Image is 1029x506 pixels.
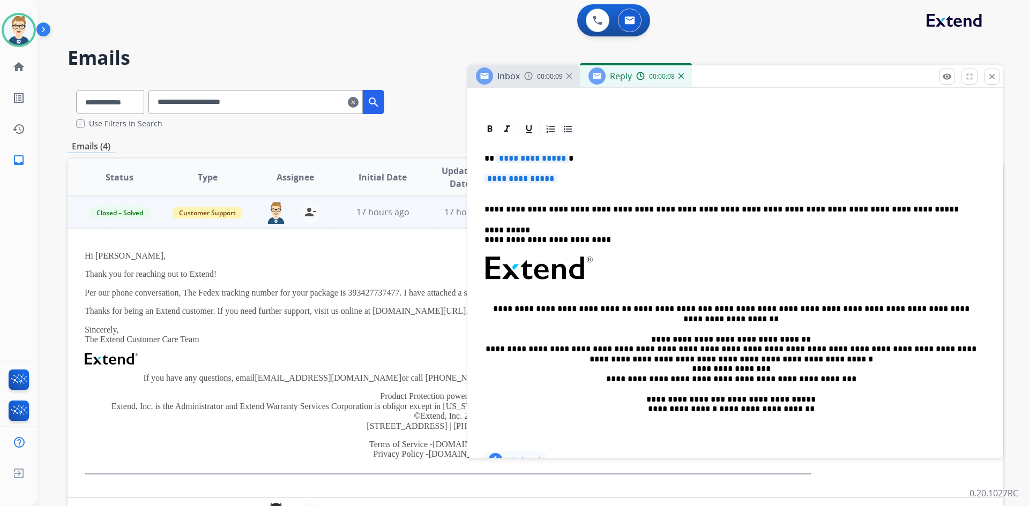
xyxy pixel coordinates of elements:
[85,325,811,345] p: Sincerely, The Extend Customer Care Team
[965,72,974,81] mat-icon: fullscreen
[359,171,407,184] span: Initial Date
[85,391,811,431] p: Product Protection powered by Extend. Extend, Inc. is the Administrator and Extend Warranty Servi...
[85,251,811,261] p: Hi [PERSON_NAME],
[610,70,632,82] span: Reply
[85,306,811,316] p: Thanks for being an Extend customer. If you need further support, visit us online at [DOMAIN_NAME...
[12,123,25,135] mat-icon: history
[560,121,576,137] div: Bullet List
[90,207,150,218] span: Closed – Solved
[497,70,520,82] span: Inbox
[521,121,537,137] div: Underline
[106,171,133,184] span: Status
[506,455,541,464] p: attachment
[85,288,811,298] p: Per our phone conversation, The Fedex tracking number for your package is 393427737477. I have at...
[436,164,484,190] span: Updated Date
[433,440,526,449] a: [DOMAIN_NAME][URL]
[12,154,25,167] mat-icon: inbox
[987,72,997,81] mat-icon: close
[68,47,1003,69] h2: Emails
[265,201,287,224] img: agent-avatar
[304,206,317,218] mat-icon: person_remove
[85,353,138,365] img: Extend Logo
[4,15,34,45] img: avatar
[499,121,515,137] div: Italic
[970,487,1018,500] p: 0.20.1027RC
[12,92,25,104] mat-icon: list_alt
[173,207,242,218] span: Customer Support
[198,171,218,184] span: Type
[348,96,359,109] mat-icon: clear
[649,72,675,81] span: 00:00:08
[85,269,811,279] p: Thank you for reaching out to Extend!
[543,121,559,137] div: Ordered List
[89,118,162,129] label: Use Filters In Search
[255,373,401,382] a: [EMAIL_ADDRESS][DOMAIN_NAME]
[367,96,380,109] mat-icon: search
[537,72,563,81] span: 00:00:09
[489,453,502,466] div: 1
[85,440,811,459] p: Terms of Service - Privacy Policy -
[356,206,409,218] span: 17 hours ago
[482,121,498,137] div: Bold
[429,449,522,458] a: [DOMAIN_NAME][URL]
[85,373,811,383] p: If you have any questions, email or call [PHONE_NUMBER] [DATE]-[DATE], 9am-8pm EST and [DATE] & [...
[444,206,497,218] span: 17 hours ago
[12,61,25,73] mat-icon: home
[942,72,952,81] mat-icon: remove_red_eye
[277,171,314,184] span: Assignee
[68,140,115,153] p: Emails (4)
